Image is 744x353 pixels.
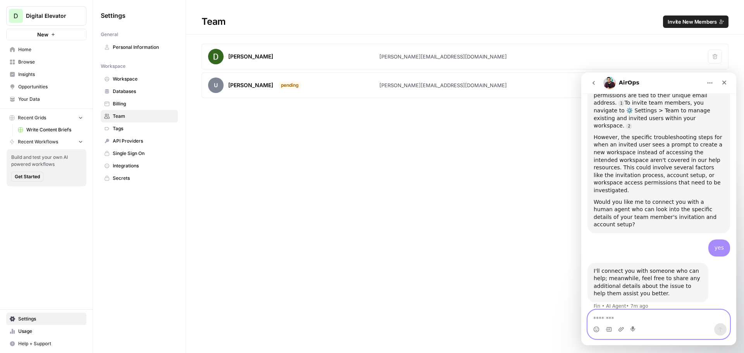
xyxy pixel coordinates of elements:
span: Secrets [113,175,174,182]
span: Personal Information [113,44,174,51]
a: Databases [101,85,178,98]
span: Team [113,113,174,120]
span: Tags [113,125,174,132]
a: Your Data [6,93,86,105]
span: Get Started [15,173,40,180]
button: Help + Support [6,338,86,350]
span: Single Sign On [113,150,174,157]
span: Browse [18,59,83,65]
a: Tags [101,122,178,135]
a: Personal Information [101,41,178,53]
a: Opportunities [6,81,86,93]
span: Workspace [113,76,174,83]
span: Integrations [113,162,174,169]
span: Recent Workflows [18,138,58,145]
span: Recent Grids [18,114,46,121]
span: Settings [101,11,126,20]
span: API Providers [113,138,174,145]
button: New [6,29,86,40]
span: Billing [113,100,174,107]
span: Settings [18,315,83,322]
a: Browse [6,56,86,68]
a: Insights [6,68,86,81]
button: Recent Grids [6,112,86,124]
button: Invite New Members [663,15,728,28]
a: Workspace [101,73,178,85]
a: Usage [6,325,86,338]
button: Get Started [11,172,43,182]
a: Billing [101,98,178,110]
span: Workspace [101,63,126,70]
span: Help + Support [18,340,83,347]
button: Workspace: Digital Elevator [6,6,86,26]
a: Home [6,43,86,56]
span: Usage [18,328,83,335]
span: Insights [18,71,83,78]
span: New [37,31,48,38]
div: pending [278,82,302,89]
span: Opportunities [18,83,83,90]
img: avatar [208,49,224,64]
a: Team [101,110,178,122]
div: [PERSON_NAME][EMAIL_ADDRESS][DOMAIN_NAME] [379,81,507,89]
a: Single Sign On [101,147,178,160]
span: Home [18,46,83,53]
a: Write Content Briefs [14,124,86,136]
div: [PERSON_NAME] [228,81,273,89]
span: D [14,11,18,21]
span: Invite New Members [668,18,717,26]
span: General [101,31,118,38]
div: [PERSON_NAME][EMAIL_ADDRESS][DOMAIN_NAME] [379,53,507,60]
a: API Providers [101,135,178,147]
a: Integrations [101,160,178,172]
button: Recent Workflows [6,136,86,148]
a: Secrets [101,172,178,184]
span: u [208,77,224,93]
div: [PERSON_NAME] [228,53,273,60]
a: Settings [6,313,86,325]
span: Your Data [18,96,83,103]
span: Digital Elevator [26,12,73,20]
span: Build and test your own AI powered workflows [11,154,82,168]
span: Databases [113,88,174,95]
div: Team [186,15,744,28]
span: Write Content Briefs [26,126,83,133]
iframe: To enrich screen reader interactions, please activate Accessibility in Grammarly extension settings [581,72,736,345]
